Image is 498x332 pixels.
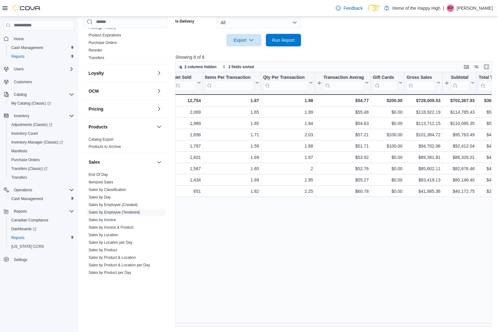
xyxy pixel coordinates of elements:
div: Products [84,136,168,153]
button: All [217,16,301,29]
a: My Catalog (Classic) [6,99,77,108]
div: 1.59 [205,142,259,150]
a: [US_STATE] CCRS [9,243,46,250]
button: Enter fullscreen [483,63,490,71]
span: Inventory [11,112,74,120]
div: 1.88 [263,142,313,150]
div: Qty Per Transaction [263,74,308,90]
span: Reports [9,53,74,60]
div: $118,922.19 [407,108,441,116]
a: Sales by Product & Location [89,256,136,260]
span: 2 fields sorted [229,64,254,69]
a: Sales by Invoice [89,218,116,222]
div: $40,172.75 [445,188,475,195]
div: 1.95 [263,176,313,184]
span: Manifests [9,147,74,155]
button: Home [1,34,77,43]
span: Sales by Location [89,233,118,238]
div: $51.71 [317,142,369,150]
h3: Sales [89,159,100,166]
button: Sales [89,159,154,166]
div: Net Sold [173,74,196,80]
button: Sales [155,159,163,166]
a: My Catalog (Classic) [9,100,53,107]
div: $54.63 [317,120,369,127]
div: $101,384.72 [407,131,441,139]
button: Settings [1,255,77,264]
div: $702,367.93 [445,97,475,104]
span: Sales by Invoice & Product [89,225,133,230]
div: $0.00 [373,176,403,184]
span: My Catalog (Classic) [9,100,74,107]
span: Reports [11,54,24,59]
a: Inventory Manager (Classic) [9,139,66,146]
span: Product Expirations [89,33,121,38]
span: Purchase Orders [89,40,117,45]
div: $100.00 [373,142,403,150]
div: $60.78 [317,188,369,195]
a: Manifests [9,147,30,155]
span: 2 columns hidden [185,64,217,69]
div: $53.92 [317,154,369,161]
a: Adjustments (Classic) [6,120,77,129]
div: Items Per Transaction [205,74,254,80]
div: 1.97 [263,154,313,161]
a: Transfers (Classic) [6,164,77,173]
button: Catalog [11,91,29,98]
a: End Of Day [89,173,108,177]
div: $110,085.35 [445,120,475,127]
a: Transfers [89,56,104,60]
span: Transfers (Classic) [11,166,47,171]
span: Sales by Employee (Created) [89,203,138,208]
span: Cash Management [11,45,43,50]
div: $52.76 [317,165,369,172]
nav: Complex example [4,32,74,280]
button: OCM [155,87,163,95]
button: Products [155,123,163,131]
div: $94,702.06 [407,142,441,150]
span: Adjustments (Classic) [11,122,52,127]
div: $89,381.81 [407,154,441,161]
a: Home [11,35,26,43]
button: Cash Management [6,43,77,52]
a: Transfers (Classic) [9,165,50,172]
a: Sales by Employee (Created) [89,203,138,207]
button: Qty Per Transaction [263,74,313,90]
span: Transfers (Classic) [9,165,74,172]
div: Subtotal [451,74,470,90]
a: Inventory Manager (Classic) [6,138,77,147]
span: Customers [14,79,32,84]
span: Users [14,67,24,72]
button: Customers [1,77,77,86]
a: Sales by Product per Day [89,271,131,275]
button: Cash Management [6,194,77,203]
button: Operations [1,186,77,194]
div: 1.69 [205,176,259,184]
span: Sales by Day [89,195,111,200]
div: 1,434 [174,176,201,184]
a: Cash Management [9,195,46,203]
div: Gross Sales [407,74,436,90]
div: Transaction Average [323,74,364,80]
a: Sales by Location per Day [89,241,133,245]
div: 1,656 [174,131,201,139]
span: Reorder [89,48,102,53]
span: Dashboards [9,225,74,233]
div: $114,785.43 [445,108,475,116]
button: Users [1,65,77,73]
span: Operations [14,188,32,193]
div: Sales [84,171,168,279]
a: Sales by Classification [89,188,126,192]
button: Subtotal [445,74,475,90]
a: Canadian Compliance [9,216,51,224]
span: Reports [14,209,27,214]
button: Operations [11,186,35,194]
div: $200.00 [373,97,403,104]
p: [PERSON_NAME] [457,4,493,12]
span: Inventory [14,113,29,118]
span: Manifests [11,149,27,154]
a: Inventory Count [9,130,41,137]
div: 1.67 [205,97,259,104]
span: Reports [9,234,74,242]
